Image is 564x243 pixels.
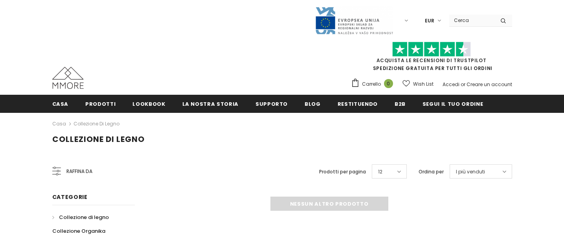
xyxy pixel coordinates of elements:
span: EUR [425,17,434,25]
input: Search Site [449,15,494,26]
a: Casa [52,95,69,112]
a: Prodotti [85,95,116,112]
span: Blog [305,100,321,108]
label: Ordina per [419,168,444,176]
span: Collezione di legno [52,134,145,145]
a: Lookbook [132,95,165,112]
a: La nostra storia [182,95,239,112]
label: Prodotti per pagina [319,168,366,176]
span: Lookbook [132,100,165,108]
span: Restituendo [338,100,378,108]
a: Collezione di legno [52,210,109,224]
a: Acquista le recensioni di TrustPilot [377,57,487,64]
a: Accedi [443,81,459,88]
img: Javni Razpis [315,6,393,35]
span: 12 [378,168,382,176]
a: Javni Razpis [315,17,393,24]
span: Wish List [413,80,434,88]
a: Carrello 0 [351,78,397,90]
a: Segui il tuo ordine [423,95,483,112]
img: Fidati di Pilot Stars [392,42,471,57]
a: Collezione Organika [52,224,105,238]
span: Carrello [362,80,381,88]
span: Segui il tuo ordine [423,100,483,108]
span: Collezione di legno [59,214,109,221]
a: Blog [305,95,321,112]
span: Raffina da [66,167,92,176]
a: Casa [52,119,66,129]
a: Wish List [402,77,434,91]
span: B2B [395,100,406,108]
span: Casa [52,100,69,108]
a: B2B [395,95,406,112]
span: 0 [384,79,393,88]
span: SPEDIZIONE GRATUITA PER TUTTI GLI ORDINI [351,45,512,72]
span: I più venduti [456,168,485,176]
span: La nostra storia [182,100,239,108]
span: or [461,81,465,88]
span: Collezione Organika [52,227,105,235]
a: Collezione di legno [73,120,119,127]
span: Categorie [52,193,88,201]
a: Restituendo [338,95,378,112]
span: supporto [255,100,288,108]
img: Casi MMORE [52,67,84,89]
a: supporto [255,95,288,112]
a: Creare un account [467,81,512,88]
span: Prodotti [85,100,116,108]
